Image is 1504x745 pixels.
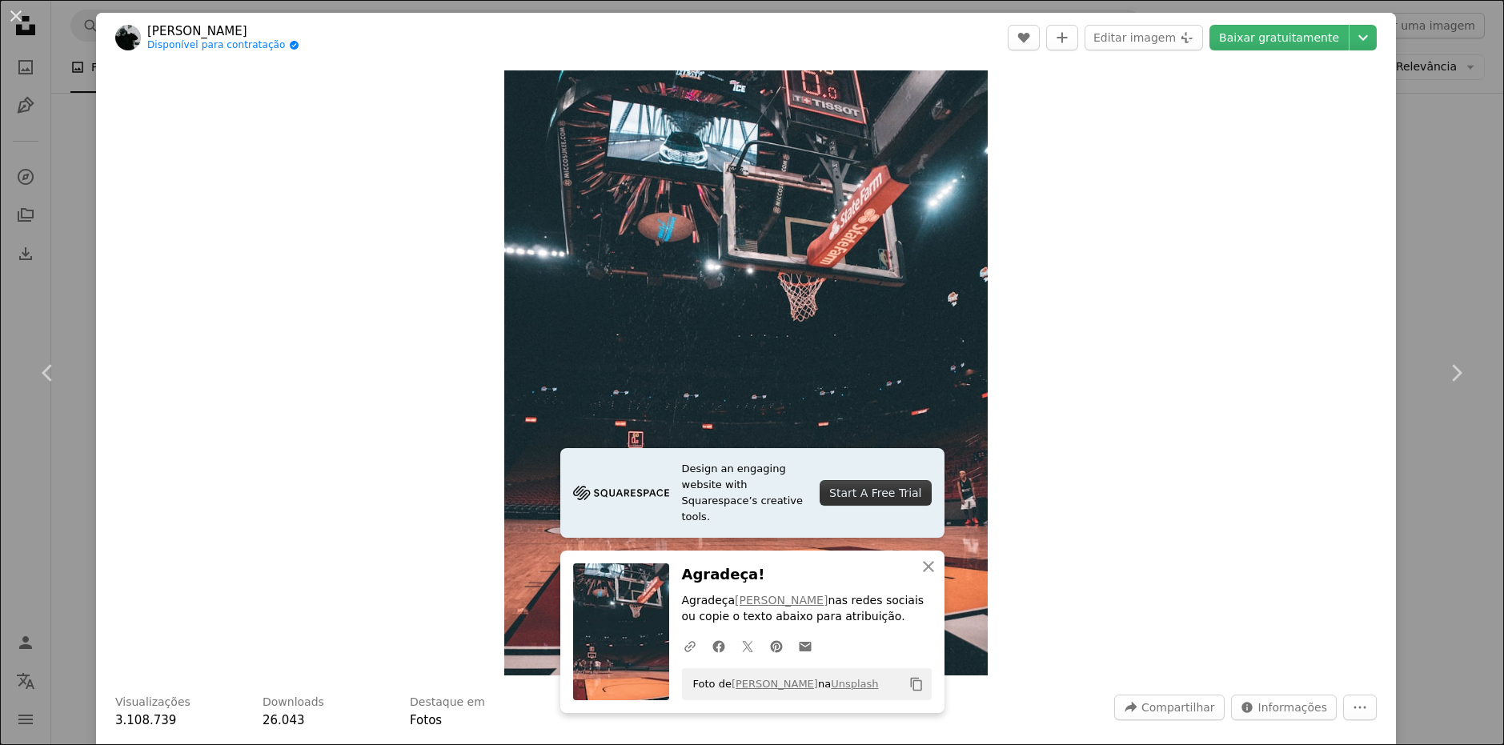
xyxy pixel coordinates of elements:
[733,630,762,662] a: Compartilhar no Twitter
[1350,25,1377,50] button: Escolha o tamanho do download
[1408,296,1504,450] a: Próximo
[1231,695,1337,720] button: Estatísticas desta imagem
[504,70,989,675] button: Ampliar esta imagem
[1085,25,1203,50] button: Editar imagem
[1258,695,1327,719] span: Informações
[685,671,879,697] span: Foto de na
[903,671,930,698] button: Copiar para a área de transferência
[1209,25,1349,50] a: Baixar gratuitamente
[1008,25,1040,50] button: Curtir
[762,630,791,662] a: Compartilhar no Pinterest
[263,695,324,711] h3: Downloads
[115,713,176,727] span: 3.108.739
[410,695,485,711] h3: Destaque em
[682,563,932,587] h3: Agradeça!
[573,481,669,505] img: file-1705255347840-230a6ab5bca9image
[410,713,442,727] a: Fotos
[732,678,818,690] a: [PERSON_NAME]
[682,593,932,625] p: Agradeça nas redes sociais ou copie o texto abaixo para atribuição.
[147,39,299,52] a: Disponível para contratação
[820,480,931,506] div: Start A Free Trial
[682,461,808,525] span: Design an engaging website with Squarespace’s creative tools.
[115,25,141,50] img: Ir para o perfil de Andre Tan
[831,678,878,690] a: Unsplash
[115,695,191,711] h3: Visualizações
[791,630,820,662] a: Compartilhar por e-mail
[1046,25,1078,50] button: Adicionar à coleção
[263,713,305,727] span: 26.043
[504,70,989,675] img: Jogadores dentro da quadra de basquete
[1114,695,1225,720] button: Compartilhar esta imagem
[560,448,945,538] a: Design an engaging website with Squarespace’s creative tools.Start A Free Trial
[1343,695,1377,720] button: Mais ações
[704,630,733,662] a: Compartilhar no Facebook
[735,594,828,607] a: [PERSON_NAME]
[1141,695,1215,719] span: Compartilhar
[147,23,299,39] a: [PERSON_NAME]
